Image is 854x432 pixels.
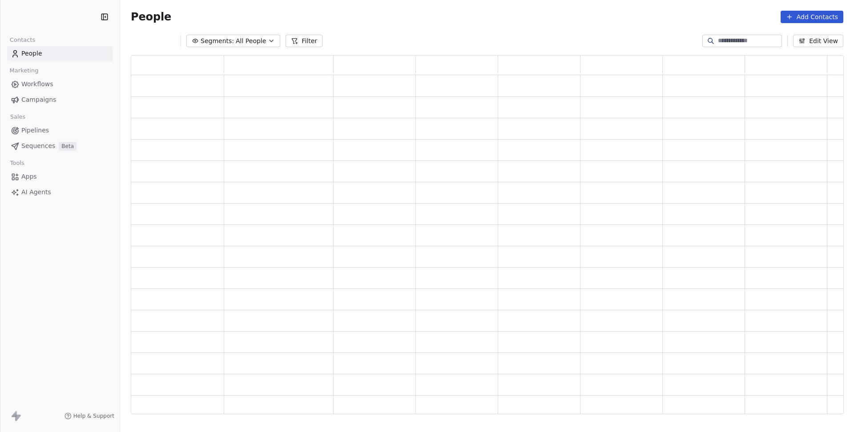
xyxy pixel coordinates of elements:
[236,36,266,46] span: All People
[7,185,113,200] a: AI Agents
[286,35,322,47] button: Filter
[6,64,42,77] span: Marketing
[21,188,51,197] span: AI Agents
[7,77,113,92] a: Workflows
[64,412,114,420] a: Help & Support
[7,139,113,153] a: SequencesBeta
[201,36,234,46] span: Segments:
[73,412,114,420] span: Help & Support
[21,172,37,181] span: Apps
[7,92,113,107] a: Campaigns
[7,169,113,184] a: Apps
[6,33,39,47] span: Contacts
[21,95,56,104] span: Campaigns
[6,156,28,170] span: Tools
[21,126,49,135] span: Pipelines
[7,46,113,61] a: People
[6,110,29,124] span: Sales
[21,141,55,151] span: Sequences
[21,49,42,58] span: People
[59,142,77,151] span: Beta
[131,10,171,24] span: People
[21,80,53,89] span: Workflows
[793,35,843,47] button: Edit View
[781,11,843,23] button: Add Contacts
[7,123,113,138] a: Pipelines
